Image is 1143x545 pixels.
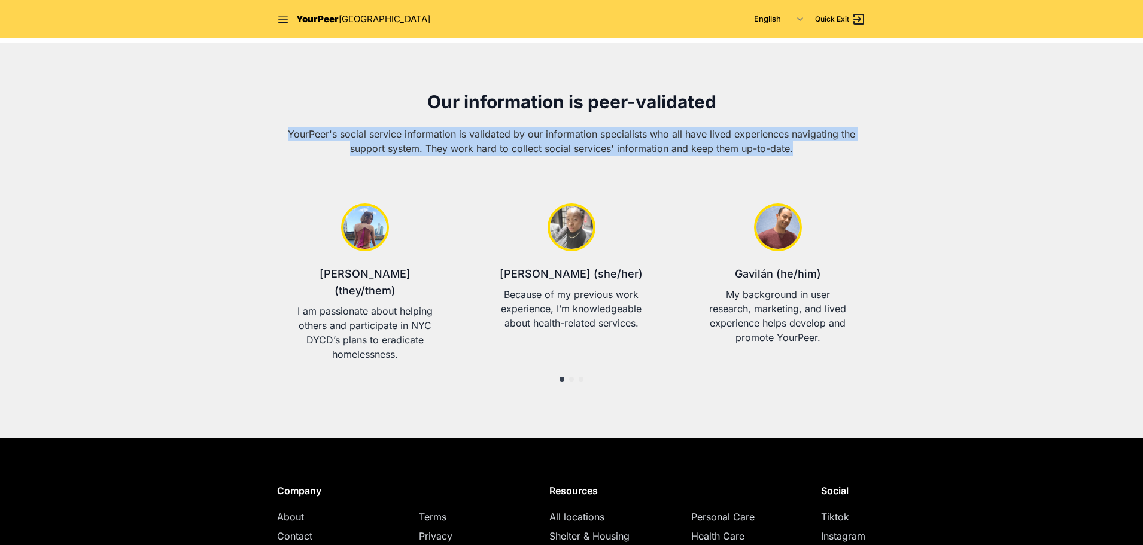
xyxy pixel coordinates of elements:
[427,91,716,112] span: Our information is peer-validated
[549,485,598,497] span: Resources
[277,485,321,497] span: Company
[821,530,865,542] a: Instagram
[419,530,452,542] a: Privacy
[709,288,846,343] span: My background in user research, marketing, and lived experience helps develop and promote YourPeer.
[335,284,396,297] span: (they/them)
[594,267,643,280] span: (she/her)
[288,128,855,154] span: YourPeer's social service information is validated by our information specialists who all have li...
[419,511,446,523] a: Terms
[821,485,849,497] span: Social
[320,267,411,280] span: [PERSON_NAME]
[277,511,304,523] a: About
[815,14,849,24] span: Quick Exit
[296,13,339,25] span: YourPeer
[691,511,755,523] a: Personal Care
[735,267,773,280] span: Gavilán
[501,288,642,329] span: Because of my previous work experience, I’m knowledgeable about health-related services.
[691,530,744,542] a: Health Care
[821,511,849,523] a: Tiktok
[500,267,591,280] span: [PERSON_NAME]
[297,305,433,360] span: I am passionate about helping others and participate in NYC DYCD’s plans to eradicate homelessness.
[296,13,430,26] a: YourPeer[GEOGRAPHIC_DATA]
[776,267,821,280] span: (he/him)
[339,13,430,25] span: [GEOGRAPHIC_DATA]
[815,12,866,26] a: Quick Exit
[277,530,312,542] a: Contact
[549,511,604,523] a: All locations
[549,530,630,542] a: Shelter & Housing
